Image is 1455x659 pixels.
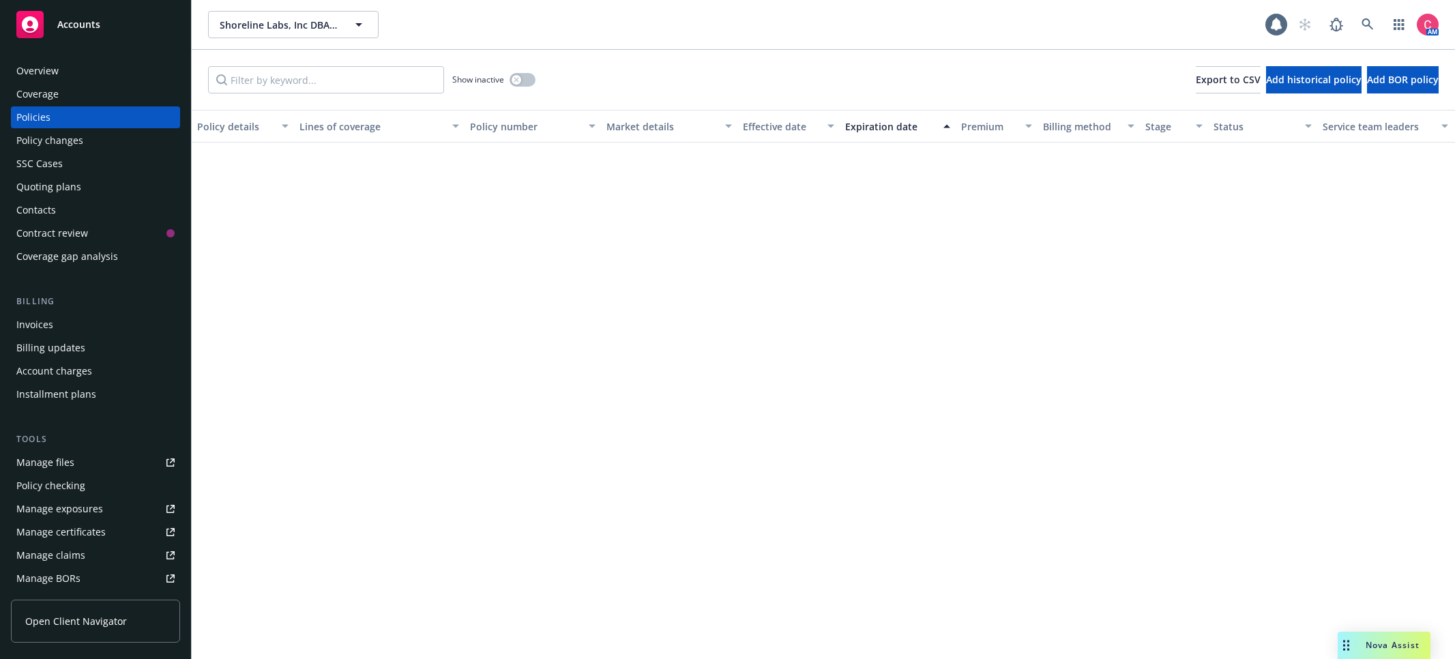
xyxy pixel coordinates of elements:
div: Billing [11,295,180,308]
a: Coverage [11,83,180,105]
button: Shoreline Labs, Inc DBA:Nightfall AI [208,11,379,38]
button: Market details [601,110,737,143]
div: Tools [11,433,180,446]
button: Policy number [465,110,601,143]
button: Stage [1140,110,1208,143]
div: Coverage [16,83,59,105]
div: SSC Cases [16,153,63,175]
span: Add historical policy [1266,73,1362,86]
a: Start snowing [1291,11,1319,38]
div: Account charges [16,360,92,382]
div: Contract review [16,222,88,244]
button: Nova Assist [1338,632,1430,659]
a: Report a Bug [1323,11,1350,38]
span: Export to CSV [1196,73,1261,86]
a: Quoting plans [11,176,180,198]
div: Billing updates [16,337,85,359]
div: Drag to move [1338,632,1355,659]
div: Status [1214,119,1297,134]
a: Overview [11,60,180,82]
div: Manage claims [16,544,85,566]
a: Policies [11,106,180,128]
div: Service team leaders [1323,119,1433,134]
a: SSC Cases [11,153,180,175]
div: Contacts [16,199,56,221]
div: Billing method [1043,119,1119,134]
span: Add BOR policy [1367,73,1439,86]
span: Shoreline Labs, Inc DBA:Nightfall AI [220,18,338,32]
div: Expiration date [845,119,935,134]
a: Accounts [11,5,180,44]
a: Policy changes [11,130,180,151]
div: Policy number [470,119,580,134]
button: Effective date [737,110,840,143]
div: Market details [606,119,717,134]
button: Add historical policy [1266,66,1362,93]
span: Show inactive [452,74,504,85]
button: Export to CSV [1196,66,1261,93]
div: Policy details [197,119,274,134]
a: Installment plans [11,383,180,405]
button: Policy details [192,110,294,143]
div: Invoices [16,314,53,336]
span: Accounts [57,19,100,30]
div: Installment plans [16,383,96,405]
a: Manage certificates [11,521,180,543]
div: Overview [16,60,59,82]
button: Lines of coverage [294,110,465,143]
input: Filter by keyword... [208,66,444,93]
a: Invoices [11,314,180,336]
a: Billing updates [11,337,180,359]
div: Premium [961,119,1017,134]
div: Lines of coverage [299,119,444,134]
a: Manage files [11,452,180,473]
div: Stage [1145,119,1188,134]
a: Contacts [11,199,180,221]
div: Effective date [743,119,819,134]
div: Coverage gap analysis [16,246,118,267]
a: Switch app [1385,11,1413,38]
span: Open Client Navigator [25,614,127,628]
div: Policy changes [16,130,83,151]
div: Manage exposures [16,498,103,520]
div: Manage files [16,452,74,473]
div: Policy checking [16,475,85,497]
a: Policy checking [11,475,180,497]
a: Manage claims [11,544,180,566]
button: Service team leaders [1317,110,1454,143]
button: Premium [956,110,1038,143]
a: Manage BORs [11,568,180,589]
div: Manage certificates [16,521,106,543]
button: Add BOR policy [1367,66,1439,93]
a: Manage exposures [11,498,180,520]
button: Billing method [1038,110,1140,143]
button: Expiration date [840,110,956,143]
button: Status [1208,110,1317,143]
a: Account charges [11,360,180,382]
a: Coverage gap analysis [11,246,180,267]
div: Manage BORs [16,568,80,589]
div: Policies [16,106,50,128]
span: Nova Assist [1366,639,1420,651]
a: Search [1354,11,1381,38]
div: Quoting plans [16,176,81,198]
img: photo [1417,14,1439,35]
a: Contract review [11,222,180,244]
